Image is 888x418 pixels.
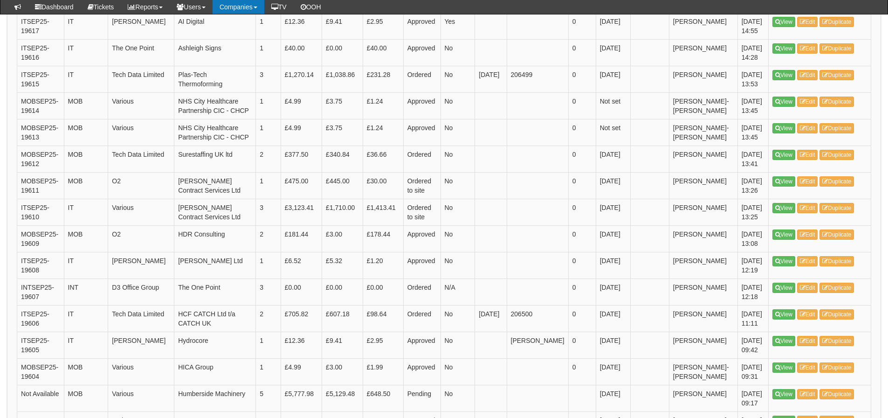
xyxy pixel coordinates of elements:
[441,332,475,358] td: No
[568,92,596,119] td: 0
[64,199,108,225] td: IT
[64,332,108,358] td: IT
[281,92,322,119] td: £4.99
[441,172,475,199] td: No
[64,172,108,199] td: MOB
[669,146,737,172] td: [PERSON_NAME]
[281,385,322,411] td: £5,777.98
[322,225,363,252] td: £3.00
[17,199,64,225] td: ITSEP25-19610
[772,123,795,133] a: View
[403,199,441,225] td: Ordered to site
[322,199,363,225] td: £1,710.00
[819,362,854,373] a: Duplicate
[174,172,256,199] td: [PERSON_NAME] Contract Services Ltd
[568,13,596,39] td: 0
[322,172,363,199] td: £445.00
[64,13,108,39] td: IT
[441,39,475,66] td: No
[108,172,174,199] td: O2
[596,146,630,172] td: [DATE]
[363,172,403,199] td: £30.00
[441,92,475,119] td: No
[108,13,174,39] td: [PERSON_NAME]
[363,252,403,279] td: £1.20
[596,199,630,225] td: [DATE]
[322,279,363,305] td: £0.00
[64,39,108,66] td: IT
[256,279,281,305] td: 3
[64,385,108,411] td: MOB
[17,358,64,385] td: MOBSEP25-19604
[568,39,596,66] td: 0
[17,39,64,66] td: ITSEP25-19616
[669,225,737,252] td: [PERSON_NAME]
[819,389,854,399] a: Duplicate
[403,119,441,146] td: Approved
[403,13,441,39] td: Approved
[797,283,818,293] a: Edit
[256,119,281,146] td: 1
[281,13,322,39] td: £12.36
[568,119,596,146] td: 0
[108,92,174,119] td: Various
[281,332,322,358] td: £12.36
[64,119,108,146] td: MOB
[174,332,256,358] td: Hydrocore
[737,119,768,146] td: [DATE] 13:45
[596,358,630,385] td: [DATE]
[108,305,174,332] td: Tech Data Limited
[772,176,795,187] a: View
[403,358,441,385] td: Approved
[174,252,256,279] td: [PERSON_NAME] Ltd
[596,119,630,146] td: Not set
[441,119,475,146] td: No
[797,43,818,54] a: Edit
[737,332,768,358] td: [DATE] 09:42
[363,225,403,252] td: £178.44
[64,305,108,332] td: IT
[819,230,854,240] a: Duplicate
[507,332,568,358] td: [PERSON_NAME]
[281,119,322,146] td: £4.99
[256,172,281,199] td: 1
[441,279,475,305] td: N/A
[281,199,322,225] td: £3,123.41
[772,97,795,107] a: View
[737,385,768,411] td: [DATE] 09:17
[797,17,818,27] a: Edit
[108,358,174,385] td: Various
[17,252,64,279] td: ITSEP25-19608
[64,146,108,172] td: MOB
[669,172,737,199] td: [PERSON_NAME]
[669,385,737,411] td: [PERSON_NAME]
[174,13,256,39] td: AI Digital
[737,252,768,279] td: [DATE] 12:19
[669,119,737,146] td: [PERSON_NAME]-[PERSON_NAME]
[403,92,441,119] td: Approved
[737,39,768,66] td: [DATE] 14:28
[256,225,281,252] td: 2
[322,358,363,385] td: £3.00
[403,332,441,358] td: Approved
[797,230,818,240] a: Edit
[174,358,256,385] td: HICA Group
[322,146,363,172] td: £340.84
[669,305,737,332] td: [PERSON_NAME]
[403,225,441,252] td: Approved
[64,279,108,305] td: INT
[669,13,737,39] td: [PERSON_NAME]
[64,225,108,252] td: MOB
[441,252,475,279] td: No
[403,385,441,411] td: Pending
[174,225,256,252] td: HDR Consulting
[568,66,596,92] td: 0
[669,66,737,92] td: [PERSON_NAME]
[256,39,281,66] td: 1
[772,389,795,399] a: View
[108,279,174,305] td: D3 Office Group
[322,305,363,332] td: £607.18
[256,358,281,385] td: 1
[363,385,403,411] td: £648.50
[596,92,630,119] td: Not set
